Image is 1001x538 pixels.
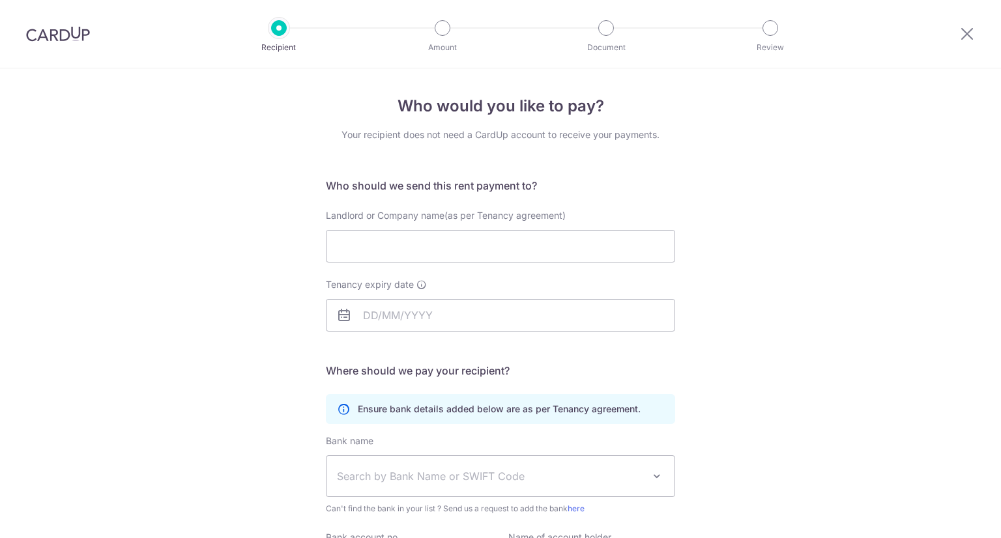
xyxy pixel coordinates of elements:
p: Recipient [231,41,327,54]
p: Amount [394,41,491,54]
input: DD/MM/YYYY [326,299,675,332]
p: Ensure bank details added below are as per Tenancy agreement. [358,403,641,416]
span: Can't find the bank in your list ? Send us a request to add the bank [326,502,675,515]
p: Document [558,41,654,54]
div: Your recipient does not need a CardUp account to receive your payments. [326,128,675,141]
h4: Who would you like to pay? [326,94,675,118]
span: Search by Bank Name or SWIFT Code [337,468,643,484]
h5: Who should we send this rent payment to? [326,178,675,193]
h5: Where should we pay your recipient? [326,363,675,378]
label: Bank name [326,434,373,447]
img: CardUp [26,26,90,42]
span: Landlord or Company name(as per Tenancy agreement) [326,210,566,221]
a: here [568,503,585,513]
span: Tenancy expiry date [326,278,414,291]
p: Review [722,41,819,54]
